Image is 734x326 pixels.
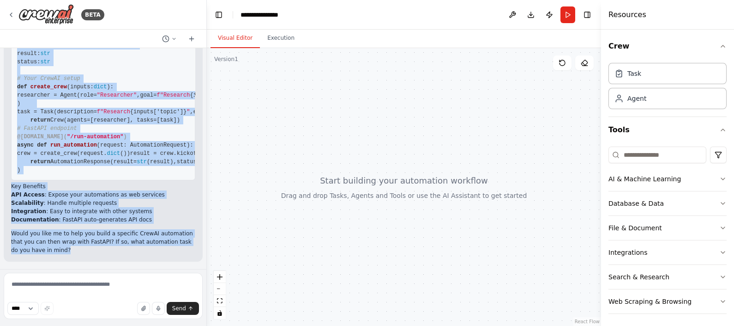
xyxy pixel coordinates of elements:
[30,159,50,165] span: return
[137,302,150,315] button: Upload files
[214,271,226,283] button: zoom in
[608,248,647,257] div: Integrations
[40,50,50,57] span: str
[11,229,195,254] p: Would you like me to help you build a specific CrewAI automation that you can then wrap with Fast...
[67,134,123,140] span: "/run-automation"
[180,109,187,115] span: ]}
[17,125,77,132] span: # FastAPI endpoint
[147,159,177,165] span: (result),
[30,84,67,90] span: create_crew
[608,174,681,184] div: AI & Machine Learning
[214,55,238,63] div: Version 1
[156,109,180,115] span: 'topic'
[11,199,195,207] li: : Handle multiple requests
[41,302,54,315] button: Improve this prompt
[608,9,646,20] h4: Resources
[11,215,195,224] li: : FastAPI auto-generates API docs
[17,50,40,57] span: result:
[140,92,156,98] span: goal=
[214,283,226,295] button: zoom out
[172,305,186,312] span: Send
[114,159,137,165] span: result=
[17,167,20,173] span: )
[575,319,600,324] a: React Flow attribution
[50,117,180,123] span: Crew(agents=[researcher], tasks=[task])
[608,272,669,282] div: Search & Research
[156,92,190,98] span: f"Research
[608,59,727,117] div: Crew
[260,29,302,48] button: Execution
[608,297,692,306] div: Web Scraping & Browsing
[608,167,727,191] button: AI & Machine Learning
[17,75,80,82] span: # Your CrewAI setup
[30,117,50,123] span: return
[581,8,594,21] button: Hide right sidebar
[130,109,157,115] span: {inputs[
[130,150,253,157] span: result = crew.kickoff(inputs=request.
[608,191,727,215] button: Database & Data
[97,109,130,115] span: f"Research
[11,191,45,198] strong: API Access
[211,29,260,48] button: Visual Editor
[11,208,46,215] strong: Integration
[187,109,190,115] span: "
[57,109,96,115] span: description=
[627,69,641,78] div: Task
[17,84,27,90] span: def
[214,271,226,319] div: React Flow controls
[608,223,662,233] div: File & Document
[137,92,140,98] span: ,
[17,150,107,157] span: crew = create_crew(request.
[608,117,727,143] button: Tools
[184,33,199,44] button: Start a new chat
[17,92,80,98] span: researcher = Agent(
[152,302,165,315] button: Click to speak your automation idea
[608,216,727,240] button: File & Document
[17,100,20,107] span: )
[17,109,57,115] span: task = Task(
[11,191,195,199] li: : Expose your automations as web services
[608,33,727,59] button: Crew
[100,142,187,148] span: request: AutomationRequest
[214,307,226,319] button: toggle interactivity
[94,84,107,90] span: dict
[627,94,646,103] div: Agent
[214,295,226,307] button: fit view
[107,84,113,90] span: ):
[190,109,193,115] span: ,
[50,159,114,165] span: AutomationResponse(
[107,150,120,157] span: dict
[67,84,70,90] span: (
[17,59,40,65] span: status:
[167,302,199,315] button: Send
[158,33,180,44] button: Switch to previous chat
[11,182,195,191] h2: Key Benefits
[70,84,93,90] span: inputs:
[17,142,34,148] span: async
[37,142,47,148] span: def
[50,142,97,148] span: run_automation
[137,159,147,165] span: str
[120,150,130,157] span: ())
[608,265,727,289] button: Search & Research
[193,109,247,115] span: expected_output=
[17,134,67,140] span: @[DOMAIN_NAME](
[123,134,126,140] span: )
[40,59,50,65] span: str
[241,10,287,19] nav: breadcrumb
[81,9,104,20] div: BETA
[177,159,200,165] span: status=
[11,207,195,215] li: : Easy to integrate with other systems
[608,240,727,264] button: Integrations
[190,92,217,98] span: {inputs[
[608,289,727,314] button: Web Scraping & Browsing
[11,200,44,206] strong: Scalability
[608,143,727,321] div: Tools
[212,8,225,21] button: Hide left sidebar
[97,142,100,148] span: (
[18,4,74,25] img: Logo
[608,199,664,208] div: Database & Data
[80,92,97,98] span: role=
[97,92,137,98] span: "Researcher"
[11,216,59,223] strong: Documentation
